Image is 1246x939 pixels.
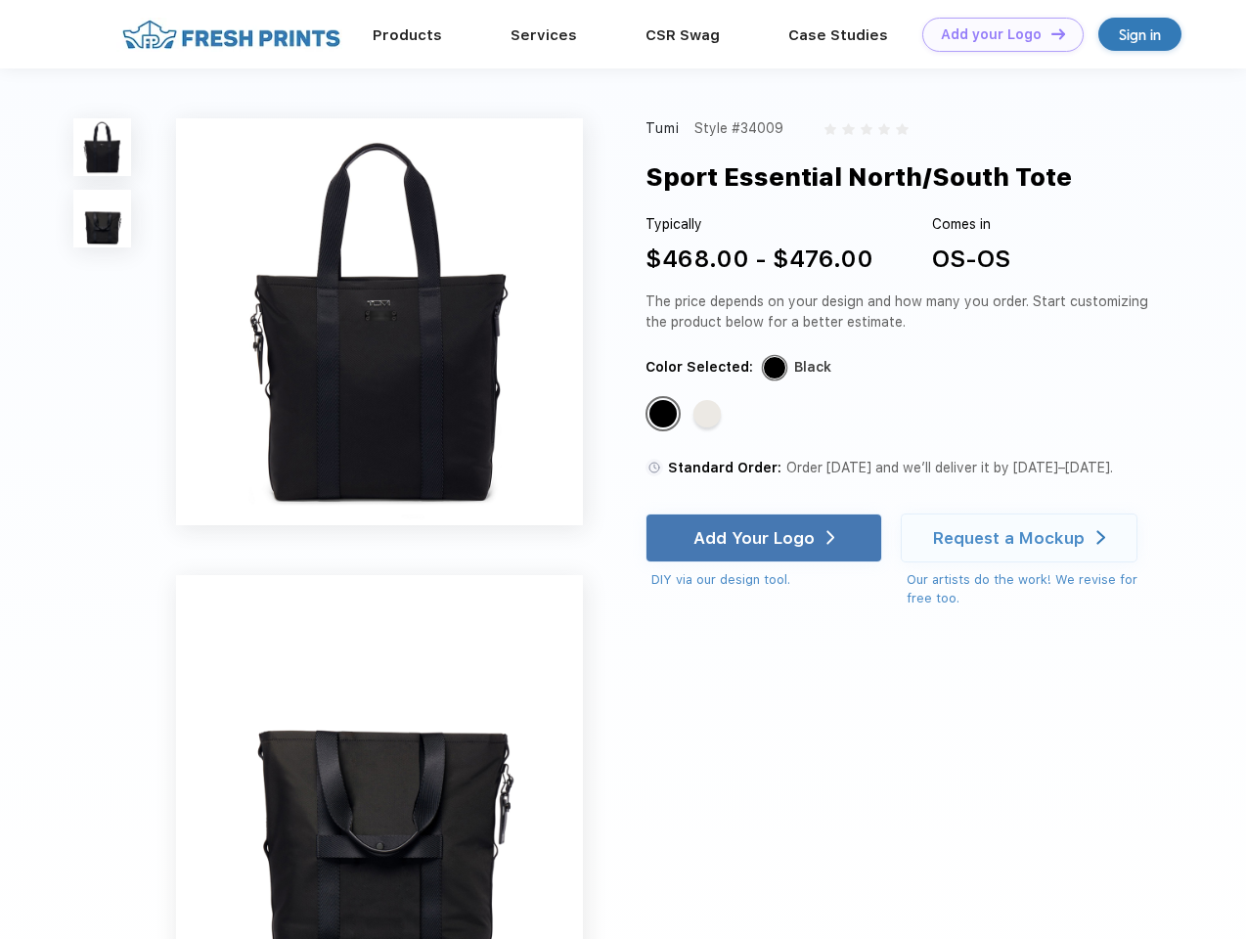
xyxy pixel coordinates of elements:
[933,528,1085,548] div: Request a Mockup
[907,570,1156,608] div: Our artists do the work! We revise for free too.
[1096,530,1105,545] img: white arrow
[645,118,681,139] div: Tumi
[896,123,908,135] img: gray_star.svg
[786,460,1113,475] span: Order [DATE] and we’ll deliver it by [DATE]–[DATE].
[645,357,753,378] div: Color Selected:
[693,400,721,427] div: Off White Tan
[645,459,663,476] img: standard order
[1119,23,1161,46] div: Sign in
[73,190,131,247] img: func=resize&h=100
[668,460,781,475] span: Standard Order:
[116,18,346,52] img: fo%20logo%202.webp
[645,242,873,277] div: $468.00 - $476.00
[645,158,1072,196] div: Sport Essential North/South Tote
[932,242,1010,277] div: OS-OS
[73,118,131,176] img: func=resize&h=100
[1051,28,1065,39] img: DT
[373,26,442,44] a: Products
[878,123,890,135] img: gray_star.svg
[694,118,783,139] div: Style #34009
[941,26,1042,43] div: Add your Logo
[1098,18,1181,51] a: Sign in
[693,528,815,548] div: Add Your Logo
[176,118,583,525] img: func=resize&h=640
[824,123,836,135] img: gray_star.svg
[651,570,882,590] div: DIY via our design tool.
[842,123,854,135] img: gray_star.svg
[649,400,677,427] div: Black
[794,357,831,378] div: Black
[861,123,872,135] img: gray_star.svg
[645,291,1156,333] div: The price depends on your design and how many you order. Start customizing the product below for ...
[826,530,835,545] img: white arrow
[645,214,873,235] div: Typically
[932,214,1010,235] div: Comes in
